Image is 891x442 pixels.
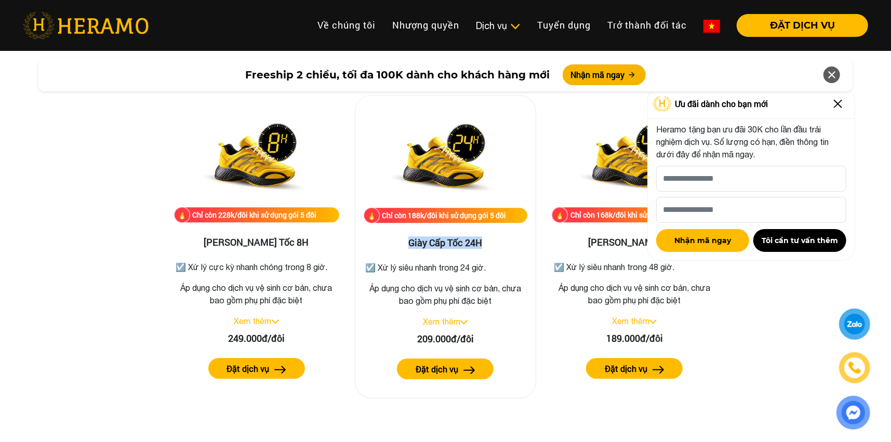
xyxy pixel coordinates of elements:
[174,207,190,223] img: fire.png
[423,317,460,326] a: Xem thêm
[176,261,337,273] p: ☑️ Xử lý cực kỳ nhanh chóng trong 8 giờ.
[656,123,846,160] p: Heramo tặng bạn ưu đãi 30K cho lần đầu trải nghiệm dịch vụ. Số lượng có hạn, điền thông tin dưới ...
[227,363,269,375] label: Đặt dịch vụ
[364,207,380,223] img: fire.png
[510,21,521,32] img: subToggleIcon
[246,67,550,83] span: Freeship 2 chiều, tối đa 100K dành cho khách hàng mới
[649,319,657,324] img: arrow_down.svg
[830,96,846,112] img: Close
[605,363,647,375] label: Đặt dịch vụ
[753,229,846,252] button: Tôi cần tư vấn thêm
[382,210,507,221] div: Chỉ còn 188k/đôi khi sử dụng gói 5 đôi
[552,237,717,248] h3: [PERSON_NAME] 48H
[174,358,339,379] a: Đặt dịch vụ arrow
[841,354,869,382] a: phone-icon
[366,261,526,274] p: ☑️ Xử lý siêu nhanh trong 24 giờ.
[364,332,528,346] div: 209.000đ/đôi
[234,316,272,326] a: Xem thêm
[364,237,528,249] h3: Giày Cấp Tốc 24H
[552,282,717,306] p: Áp dụng cho dịch vụ vệ sinh cơ bản, chưa bao gồm phụ phí đặc biệt
[554,261,715,273] p: ☑️ Xử lý siêu nhanh trong 48 giờ.
[847,360,862,375] img: phone-icon
[612,316,649,326] a: Xem thêm
[378,104,513,208] img: Giày Cấp Tốc 24H
[653,96,672,112] img: Logo
[364,282,528,307] p: Áp dụng cho dịch vụ vệ sinh cơ bản, chưa bao gồm phụ phí đặc biệt
[463,366,475,374] img: arrow
[384,14,468,36] a: Nhượng quyền
[567,103,702,207] img: Giày Nhanh 48H
[23,12,149,39] img: heramo-logo.png
[653,366,664,373] img: arrow
[570,209,695,220] div: Chỉ còn 168k/đôi khi sử dụng gói 5 đôi
[703,20,720,33] img: vn-flag.png
[563,64,646,85] button: Nhận mã ngay
[675,98,768,110] span: Ưu đãi dành cho bạn mới
[552,207,568,223] img: fire.png
[309,14,384,36] a: Về chúng tôi
[274,366,286,373] img: arrow
[174,331,339,345] div: 249.000đ/đôi
[174,237,339,248] h3: [PERSON_NAME] Tốc 8H
[737,14,868,37] button: ĐẶT DỊCH VỤ
[416,363,458,376] label: Đặt dịch vụ
[364,358,528,379] a: Đặt dịch vụ arrow
[476,19,521,33] div: Dịch vụ
[193,209,317,220] div: Chỉ còn 228k/đôi khi sử dụng gói 5 đôi
[586,358,683,379] button: Đặt dịch vụ
[552,358,717,379] a: Đặt dịch vụ arrow
[174,282,339,306] p: Áp dụng cho dịch vụ vệ sinh cơ bản, chưa bao gồm phụ phí đặc biệt
[460,320,468,324] img: arrow_down.svg
[656,229,749,252] button: Nhận mã ngay
[272,319,279,324] img: arrow_down.svg
[529,14,599,36] a: Tuyển dụng
[208,358,305,379] button: Đặt dịch vụ
[189,103,324,207] img: Giày Siêu Tốc 8H
[599,14,695,36] a: Trở thành đối tác
[552,331,717,345] div: 189.000đ/đôi
[397,358,494,379] button: Đặt dịch vụ
[728,21,868,30] a: ĐẶT DỊCH VỤ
